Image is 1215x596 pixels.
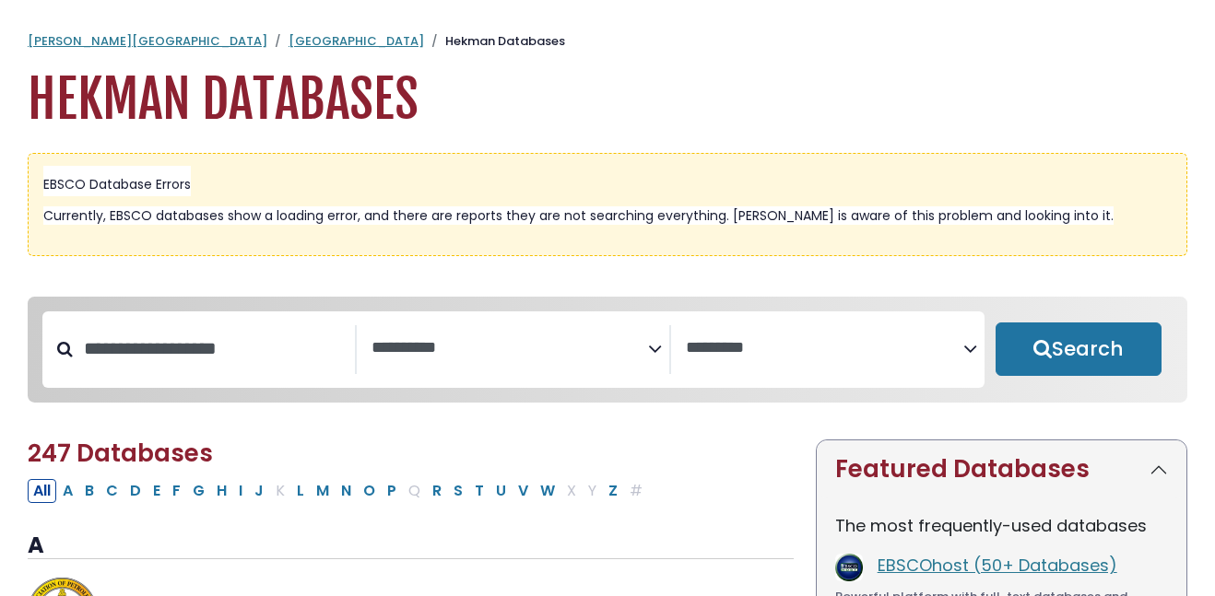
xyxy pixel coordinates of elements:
li: Hekman Databases [424,32,565,51]
button: Filter Results R [427,479,447,503]
button: Filter Results W [535,479,560,503]
button: Filter Results F [167,479,186,503]
a: [GEOGRAPHIC_DATA] [289,32,424,50]
button: Filter Results T [469,479,490,503]
button: Filter Results U [490,479,512,503]
button: Filter Results O [358,479,381,503]
button: Filter Results V [513,479,534,503]
button: Filter Results G [187,479,210,503]
button: Filter Results M [311,479,335,503]
button: Filter Results E [147,479,166,503]
a: [PERSON_NAME][GEOGRAPHIC_DATA] [28,32,267,50]
button: Featured Databases [817,440,1186,498]
button: Filter Results S [448,479,468,503]
button: Filter Results B [79,479,100,503]
p: The most frequently-used databases [835,513,1168,538]
button: Filter Results Z [603,479,623,503]
span: Currently, EBSCO databases show a loading error, and there are reports they are not searching eve... [43,206,1114,225]
button: Filter Results I [233,479,248,503]
h1: Hekman Databases [28,69,1187,131]
textarea: Search [686,339,962,358]
button: Filter Results D [124,479,147,503]
nav: Search filters [28,297,1187,403]
button: Submit for Search Results [996,322,1162,376]
button: Filter Results L [291,479,310,503]
button: Filter Results P [382,479,402,503]
span: 247 Databases [28,437,213,470]
input: Search database by title or keyword [73,333,355,364]
button: Filter Results N [336,479,357,503]
button: Filter Results H [211,479,232,503]
a: EBSCOhost (50+ Databases) [878,554,1117,577]
button: Filter Results A [57,479,78,503]
div: Alpha-list to filter by first letter of database name [28,478,650,501]
button: Filter Results C [100,479,124,503]
button: Filter Results J [249,479,269,503]
button: All [28,479,56,503]
h3: A [28,532,794,560]
textarea: Search [372,339,648,358]
nav: breadcrumb [28,32,1187,51]
span: EBSCO Database Errors [43,175,191,193]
